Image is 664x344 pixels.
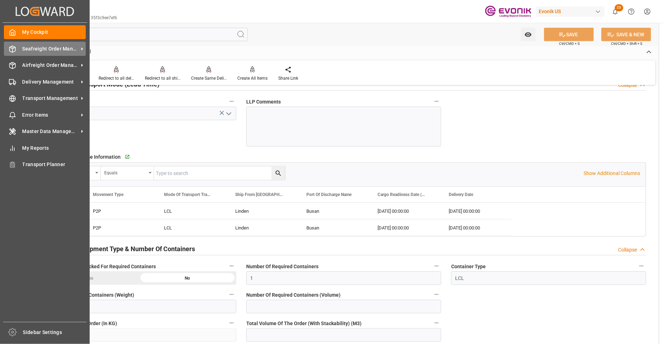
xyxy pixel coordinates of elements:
[191,75,227,81] div: Create Same Delivery Date
[611,41,643,46] span: Ctrl/CMD + Shift + S
[432,290,441,299] button: Number Of Required Containers (Volume)
[101,166,154,180] button: open menu
[22,128,79,135] span: Master Data Management
[536,5,607,18] button: Evonik US
[227,97,236,106] button: Challenge Status
[246,291,341,299] span: Number Of Required Containers (Volume)
[521,28,536,41] button: open menu
[139,271,236,285] div: No
[378,192,425,197] span: Cargo Readiness Date (Shipping Date)
[41,271,139,285] div: Yes
[237,75,268,81] div: Create All Items
[369,219,440,236] div: [DATE] 00:00:00
[4,25,86,39] a: My Cockpit
[227,290,236,299] button: Number Of Required Containers (Weight)
[223,108,233,119] button: open menu
[432,261,441,271] button: Number Of Required Containers
[227,261,236,271] button: Text Information Checked For Required Containers
[246,98,281,106] span: LLP Comments
[154,166,285,180] input: Type to search
[22,161,86,168] span: Transport Planner
[559,41,580,46] span: Ctrl/CMD + S
[272,166,285,180] button: search button
[84,219,156,236] div: P2P
[623,4,639,20] button: Help Center
[156,219,227,236] div: LCL
[607,4,623,20] button: show 23 new notifications
[41,263,156,270] span: Text Information Checked For Required Containers
[449,192,473,197] span: Delivery Date
[306,192,352,197] span: Port Of Discharge Name
[93,192,123,197] span: Movement Type
[22,144,86,152] span: My Reports
[227,318,236,328] button: Total Weight Of The Order (In KG)
[432,97,441,106] button: LLP Comments
[22,62,79,69] span: Airfreight Order Management
[84,203,156,219] div: P2P
[584,170,641,177] p: Show Additional Columns
[156,203,227,219] div: LCL
[22,28,86,36] span: My Cockpit
[246,320,362,327] span: Total Volume Of The Order (With Stackability) (M3)
[22,45,79,53] span: Seafreight Order Management
[99,75,134,81] div: Redirect to all deliveries
[485,5,531,18] img: Evonik-brand-mark-Deep-Purple-RGB.jpeg_1700498283.jpeg
[22,111,79,119] span: Error Items
[23,329,87,336] span: Sidebar Settings
[618,81,637,89] div: Collapse
[246,263,318,270] span: Number Of Required Containers
[451,263,486,270] span: Container Type
[41,244,195,254] h2: Challenging Equipment Type & Number Of Containers
[432,318,441,328] button: Total Volume Of The Order (With Stackability) (M3)
[536,6,605,17] div: Evonik US
[298,219,369,236] div: Busan
[33,28,248,41] input: Search Fields
[4,141,86,155] a: My Reports
[298,203,369,219] div: Busan
[440,203,511,219] div: [DATE] 00:00:00
[615,4,623,11] span: 23
[601,28,651,41] button: SAVE & NEW
[22,78,79,86] span: Delivery Management
[369,203,440,219] div: [DATE] 00:00:00
[618,246,637,254] div: Collapse
[22,95,79,102] span: Transport Management
[278,75,298,81] div: Share Link
[544,28,594,41] button: SAVE
[227,203,298,219] div: Linden
[84,203,511,219] div: Press SPACE to select this row.
[164,192,212,197] span: Mode Of Transport Translation
[637,261,646,271] button: Container Type
[235,192,283,197] span: Ship From [GEOGRAPHIC_DATA]
[145,75,180,81] div: Redirect to all shipments
[84,219,511,236] div: Press SPACE to select this row.
[4,158,86,171] a: Transport Planner
[440,219,511,236] div: [DATE] 00:00:00
[227,219,298,236] div: Linden
[104,168,146,176] div: Equals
